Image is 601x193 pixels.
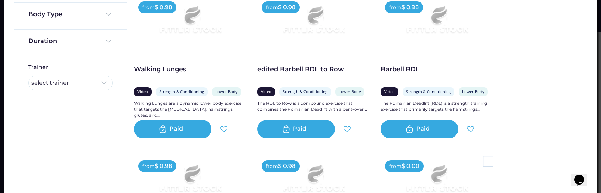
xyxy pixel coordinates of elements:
img: Frame%20%284%29.svg [100,79,108,87]
div: Strength & Conditioning [283,89,327,94]
img: Frame%20%284%29.svg [104,37,113,45]
div: Video [261,89,271,94]
div: The RDL to Row is a compound exercise that combines the Romanian Deadlift with a bent-over... [257,101,370,113]
div: select trainer [31,79,100,87]
div: Paid [293,125,311,133]
div: Paid [170,125,187,133]
img: Rectangle%205126.svg [483,156,493,167]
div: edited Barbell RDL to Row [257,65,370,74]
div: $ 0.98 [278,4,295,11]
div: Body Type [28,10,62,19]
div: from [266,4,278,11]
div: from [142,4,155,11]
div: $ 0.98 [401,4,419,11]
div: Strength & Conditioning [159,89,204,94]
div: from [389,163,401,170]
div: Barbell RDL [381,65,493,74]
div: $ 0.98 [155,4,172,11]
div: Walking Lunges are a dynamic lower body exercise that targets the [MEDICAL_DATA], hamstrings, glu... [134,101,247,118]
iframe: chat widget [571,165,594,186]
img: bag-tick-2.svg [282,125,290,133]
div: from [142,163,155,170]
div: Lower Body [339,89,361,94]
div: from [389,4,401,11]
div: Lower Body [462,89,484,94]
div: Walking Lunges [134,65,247,74]
div: $ 0.98 [155,162,172,170]
div: Video [137,89,148,94]
img: Frame%20%284%29.svg [104,10,113,18]
div: The Romanian Deadlift (RDL) is a strength training exercise that primarily targets the hamstrings... [381,101,493,113]
div: $ 0.98 [278,162,295,170]
div: Trainer [28,64,48,75]
div: Lower Body [215,89,238,94]
div: Strength & Conditioning [406,89,451,94]
img: bag-tick-2.svg [159,125,167,133]
div: from [266,163,278,170]
img: bag-tick-2.svg [405,125,414,133]
div: $ 0.00 [401,162,419,170]
div: Video [384,89,395,94]
div: Duration [28,37,57,46]
div: Paid [416,125,434,133]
